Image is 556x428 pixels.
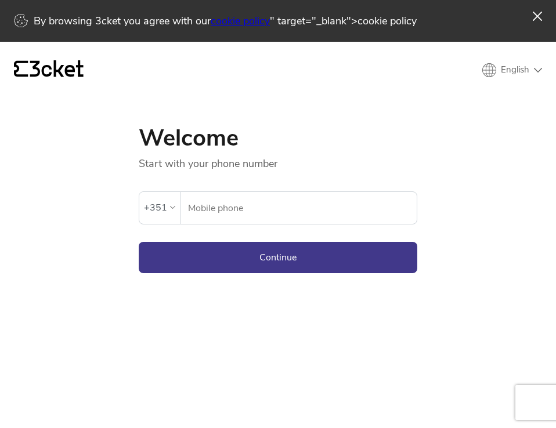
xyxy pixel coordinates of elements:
[14,61,28,77] g: {' '}
[34,14,417,28] p: By browsing 3cket you agree with our " target="_blank">cookie policy
[187,192,417,224] input: Mobile phone
[211,14,270,28] a: cookie policy
[14,60,84,80] a: {' '}
[180,192,417,224] label: Mobile phone
[139,126,417,150] h1: Welcome
[139,150,417,171] p: Start with your phone number
[144,199,167,216] div: +351
[139,242,417,273] button: Continue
